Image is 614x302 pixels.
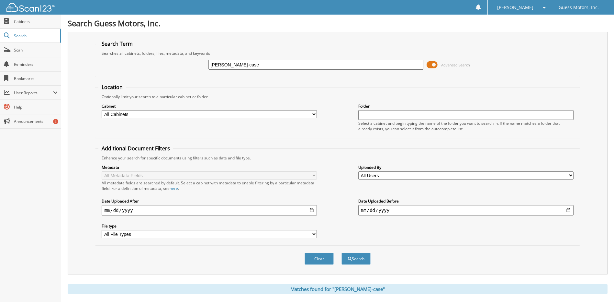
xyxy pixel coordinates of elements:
[559,6,599,9] span: Guess Motors, Inc.
[102,103,317,109] label: Cabinet
[14,104,58,110] span: Help
[14,33,57,39] span: Search
[14,19,58,24] span: Cabinets
[98,51,576,56] div: Searches all cabinets, folders, files, metadata, and keywords
[68,284,608,294] div: Matches found for "[PERSON_NAME]-case"
[102,198,317,204] label: Date Uploaded After
[102,223,317,229] label: File type
[98,145,173,152] legend: Additional Document Filters
[497,6,533,9] span: [PERSON_NAME]
[441,63,470,67] span: Advanced Search
[358,205,574,215] input: end
[358,121,574,132] div: Select a cabinet and begin typing the name of the folder you want to search in. If the name match...
[170,186,178,191] a: here
[14,90,53,96] span: User Reports
[98,155,576,161] div: Enhance your search for specific documents using filters such as date and file type.
[102,165,317,170] label: Metadata
[14,62,58,67] span: Reminders
[358,165,574,170] label: Uploaded By
[68,18,608,29] h1: Search Guess Motors, Inc.
[14,76,58,81] span: Bookmarks
[98,84,126,91] legend: Location
[358,198,574,204] label: Date Uploaded Before
[102,180,317,191] div: All metadata fields are searched by default. Select a cabinet with metadata to enable filtering b...
[98,94,576,99] div: Optionally limit your search to a particular cabinet or folder
[14,47,58,53] span: Scan
[102,205,317,215] input: start
[98,40,136,47] legend: Search Term
[6,3,55,12] img: scan123-logo-white.svg
[358,103,574,109] label: Folder
[305,253,334,265] button: Clear
[53,119,58,124] div: 6
[341,253,371,265] button: Search
[14,119,58,124] span: Announcements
